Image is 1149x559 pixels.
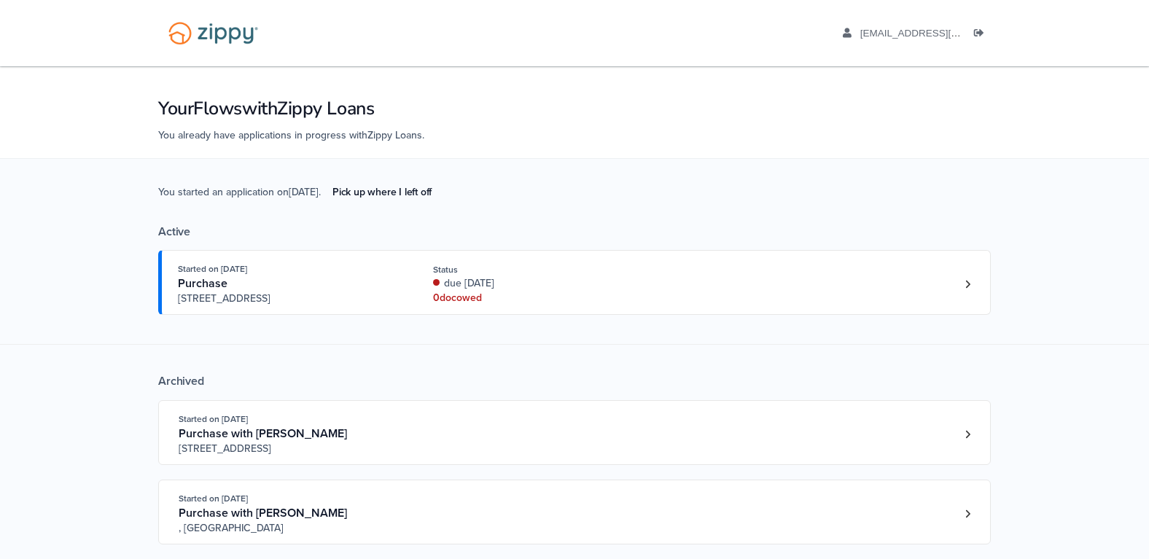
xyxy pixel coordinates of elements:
div: Active [158,224,991,239]
a: Loan number 4206677 [957,273,978,295]
span: Started on [DATE] [178,264,247,274]
span: Started on [DATE] [179,493,248,504]
a: Loan number 4197546 [957,423,978,445]
span: s.dorsey5@hotmail.com [860,28,1027,39]
div: 0 doc owed [433,291,628,305]
span: , [GEOGRAPHIC_DATA] [179,521,401,536]
span: Purchase with [PERSON_NAME] [179,426,347,441]
div: due [DATE] [433,276,628,291]
span: Purchase with [PERSON_NAME] [179,506,347,520]
div: Status [433,263,628,276]
div: Archived [158,374,991,388]
span: You started an application on [DATE] . [158,184,443,224]
span: You already have applications in progress with Zippy Loans . [158,129,424,141]
span: Purchase [178,276,227,291]
span: Started on [DATE] [179,414,248,424]
a: edit profile [843,28,1027,42]
a: Log out [974,28,990,42]
a: Pick up where I left off [321,180,443,204]
img: Logo [159,15,268,52]
span: [STREET_ADDRESS] [178,292,400,306]
a: Open loan 4197546 [158,400,991,465]
a: Open loan 4196537 [158,480,991,544]
a: Open loan 4206677 [158,250,991,315]
span: [STREET_ADDRESS] [179,442,401,456]
h1: Your Flows with Zippy Loans [158,96,991,121]
a: Loan number 4196537 [957,503,978,525]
